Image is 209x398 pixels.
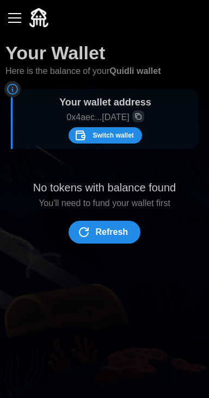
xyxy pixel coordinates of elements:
p: You'll need to fund your wallet first [39,197,170,210]
button: Copy wallet address [132,110,144,122]
img: Quidli [29,8,48,27]
span: Switch wallet [93,128,133,143]
button: Switch wallet [69,127,142,144]
strong: Your wallet address [59,97,151,108]
p: 0x4aec...[DATE] [18,110,193,125]
h1: Your Wallet [5,41,105,65]
span: Refresh [96,221,128,243]
p: No tokens with balance found [33,179,176,197]
button: Refresh [69,221,140,244]
p: Here is the balance of your [5,65,161,78]
strong: Quidli wallet [109,66,161,76]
